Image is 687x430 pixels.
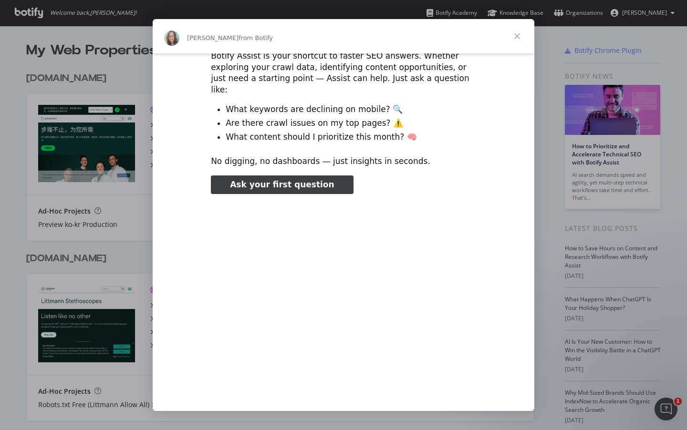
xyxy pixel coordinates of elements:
[145,202,542,401] video: Play video
[211,51,476,96] div: Botify Assist is your shortcut to faster SEO answers. Whether exploring your crawl data, identify...
[187,34,239,41] span: [PERSON_NAME]
[500,19,534,53] span: Close
[164,31,179,46] img: Profile image for Colleen
[226,132,476,143] li: What content should I prioritize this month? 🧠
[211,175,353,195] a: Ask your first question
[226,118,476,129] li: Are there crawl issues on my top pages? ⚠️
[226,104,476,115] li: What keywords are declining on mobile? 🔍
[230,180,334,189] span: Ask your first question
[239,34,273,41] span: from Botify
[211,156,476,167] div: No digging, no dashboards — just insights in seconds.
